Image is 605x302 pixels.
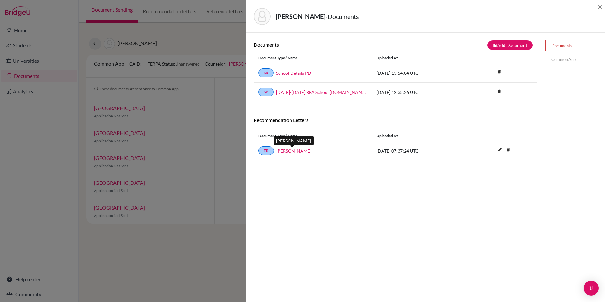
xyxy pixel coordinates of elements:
[276,13,326,20] strong: [PERSON_NAME]
[258,88,274,96] a: SP
[504,145,513,154] i: delete
[372,89,466,96] div: [DATE] 12:35:26 UTC
[598,2,602,11] span: ×
[254,133,372,139] div: Document Type / Name
[372,55,466,61] div: Uploaded at
[598,3,602,10] button: Close
[504,146,513,154] a: delete
[377,148,418,154] span: [DATE] 07:37:24 UTC
[487,40,533,50] button: note_addAdd Document
[254,42,395,48] h6: Documents
[493,43,497,48] i: note_add
[372,70,466,76] div: [DATE] 13:54:04 UTC
[254,117,537,123] h6: Recommendation Letters
[495,67,504,77] i: delete
[274,136,314,145] div: [PERSON_NAME]
[545,54,605,65] a: Common App
[326,13,359,20] span: - Documents
[495,87,504,96] a: delete
[584,281,599,296] div: Open Intercom Messenger
[276,89,367,96] a: [DATE]-[DATE] BFA School [DOMAIN_NAME]_wide
[495,145,505,155] button: edit
[276,148,311,154] a: [PERSON_NAME]
[254,55,372,61] div: Document Type / Name
[545,40,605,51] a: Documents
[495,68,504,77] a: delete
[276,70,314,76] a: School Details PDF
[258,68,274,77] a: SR
[372,133,466,139] div: Uploaded at
[495,144,505,154] i: edit
[495,86,504,96] i: delete
[258,146,274,155] a: TR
